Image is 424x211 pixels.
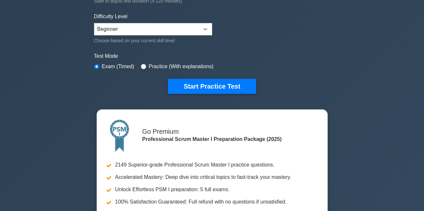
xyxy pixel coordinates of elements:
[102,63,134,70] label: Exam (Timed)
[94,13,128,20] label: Difficulty Level
[94,37,212,44] div: Choose based on your current skill level
[94,52,330,60] label: Test Mode
[149,63,213,70] label: Practice (With explanations)
[168,79,256,94] button: Start Practice Test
